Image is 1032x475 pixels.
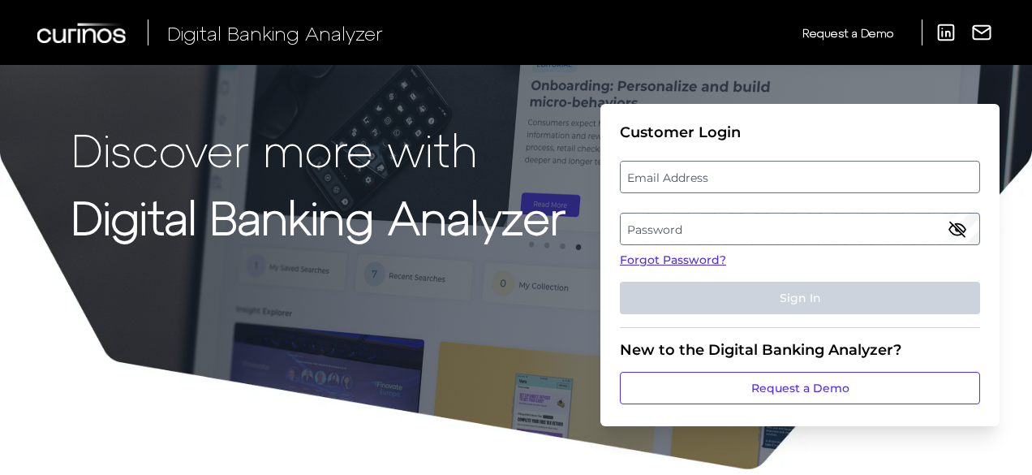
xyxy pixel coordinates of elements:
[621,162,978,192] label: Email Address
[620,282,980,314] button: Sign In
[167,21,383,45] span: Digital Banking Analyzer
[71,123,565,175] p: Discover more with
[620,341,980,359] div: New to the Digital Banking Analyzer?
[621,214,978,244] label: Password
[802,19,893,46] a: Request a Demo
[620,123,980,141] div: Customer Login
[802,26,893,40] span: Request a Demo
[37,23,128,43] img: Curinos
[620,372,980,404] a: Request a Demo
[71,189,565,244] strong: Digital Banking Analyzer
[620,252,980,269] a: Forgot Password?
